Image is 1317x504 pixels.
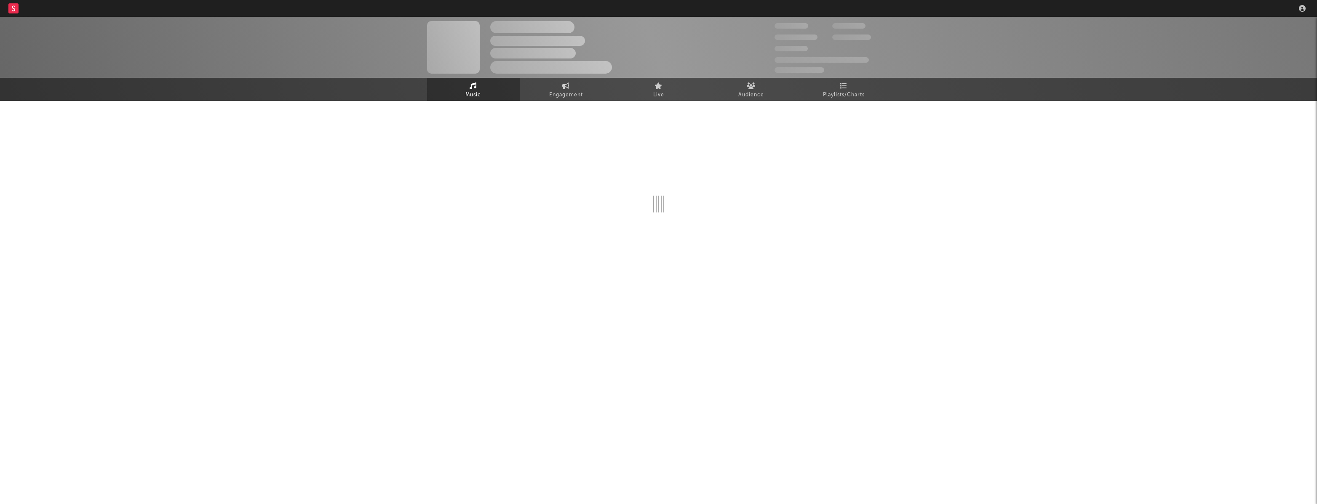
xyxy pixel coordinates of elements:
span: 50,000,000 [775,34,817,40]
span: Playlists/Charts [823,90,865,100]
span: Engagement [549,90,583,100]
span: 50,000,000 Monthly Listeners [775,57,869,63]
span: 100,000 [775,46,808,51]
a: Music [427,78,520,101]
span: 100,000 [832,23,866,29]
a: Playlists/Charts [798,78,890,101]
a: Audience [705,78,798,101]
span: 1,000,000 [832,34,871,40]
span: Music [465,90,481,100]
span: Live [653,90,664,100]
a: Engagement [520,78,612,101]
span: Jump Score: 85.0 [775,67,824,73]
span: 300,000 [775,23,808,29]
span: Audience [738,90,764,100]
a: Live [612,78,705,101]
